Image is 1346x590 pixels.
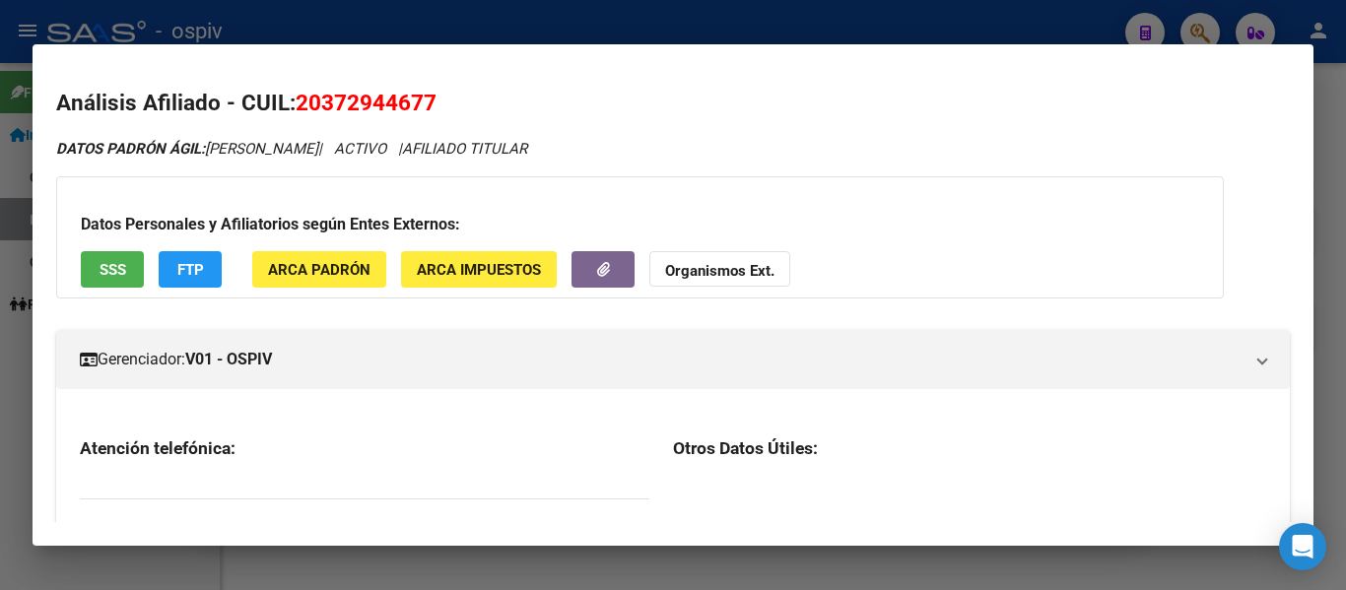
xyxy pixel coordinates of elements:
[56,87,1290,120] h2: Análisis Afiliado - CUIL:
[56,140,527,158] i: | ACTIVO |
[268,261,370,279] span: ARCA Padrón
[665,262,774,280] strong: Organismos Ext.
[177,261,204,279] span: FTP
[185,348,272,371] strong: V01 - OSPIV
[159,251,222,288] button: FTP
[80,437,649,459] h3: Atención telefónica:
[56,330,1290,389] mat-expansion-panel-header: Gerenciador:V01 - OSPIV
[402,140,527,158] span: AFILIADO TITULAR
[81,251,144,288] button: SSS
[649,251,790,288] button: Organismos Ext.
[1279,523,1326,570] div: Open Intercom Messenger
[80,348,1243,371] mat-panel-title: Gerenciador:
[100,261,126,279] span: SSS
[56,140,318,158] span: [PERSON_NAME]
[56,140,205,158] strong: DATOS PADRÓN ÁGIL:
[673,437,1266,459] h3: Otros Datos Útiles:
[296,90,437,115] span: 20372944677
[401,251,557,288] button: ARCA Impuestos
[252,251,386,288] button: ARCA Padrón
[417,261,541,279] span: ARCA Impuestos
[81,213,1199,236] h3: Datos Personales y Afiliatorios según Entes Externos:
